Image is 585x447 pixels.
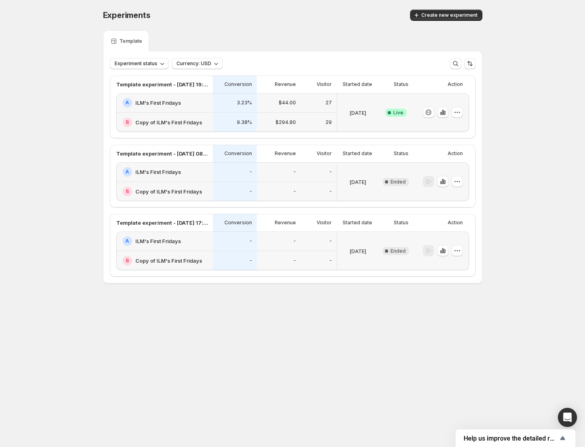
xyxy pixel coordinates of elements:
[329,238,332,244] p: -
[349,247,366,255] p: [DATE]
[464,433,567,443] button: Show survey - Help us improve the detailed report for A/B campaigns
[329,169,332,175] p: -
[125,169,129,175] h2: A
[110,58,169,69] button: Experiment status
[237,119,252,126] p: 9.38%
[125,238,129,244] h2: A
[116,150,208,158] p: Template experiment - [DATE] 08:27:48
[464,58,476,69] button: Sort the results
[275,81,296,88] p: Revenue
[410,10,482,21] button: Create new experiment
[448,220,463,226] p: Action
[393,110,403,116] span: Live
[135,188,202,196] h2: Copy of ILM's First Fridays
[135,99,181,107] h2: ILM's First Fridays
[394,81,409,88] p: Status
[349,109,366,117] p: [DATE]
[116,80,208,88] p: Template experiment - [DATE] 19:55:09
[275,220,296,226] p: Revenue
[293,169,296,175] p: -
[343,81,372,88] p: Started date
[464,435,558,442] span: Help us improve the detailed report for A/B campaigns
[103,10,151,20] span: Experiments
[119,38,142,44] p: Template
[293,257,296,264] p: -
[293,188,296,195] p: -
[349,178,366,186] p: [DATE]
[329,257,332,264] p: -
[279,100,296,106] p: $44.00
[293,238,296,244] p: -
[126,257,129,264] h2: B
[325,119,332,126] p: 29
[116,219,208,227] p: Template experiment - [DATE] 17:09:54
[558,408,577,427] div: Open Intercom Messenger
[448,150,463,157] p: Action
[135,118,202,126] h2: Copy of ILM's First Fridays
[126,188,129,195] h2: B
[275,150,296,157] p: Revenue
[115,60,157,67] span: Experiment status
[317,150,332,157] p: Visitor
[391,179,406,185] span: Ended
[343,150,372,157] p: Started date
[317,81,332,88] p: Visitor
[176,60,211,67] span: Currency: USD
[126,119,129,126] h2: B
[135,168,181,176] h2: ILM's First Fridays
[250,169,252,175] p: -
[325,100,332,106] p: 27
[394,150,409,157] p: Status
[224,220,252,226] p: Conversion
[135,257,202,265] h2: Copy of ILM's First Fridays
[250,188,252,195] p: -
[224,81,252,88] p: Conversion
[250,238,252,244] p: -
[224,150,252,157] p: Conversion
[394,220,409,226] p: Status
[250,257,252,264] p: -
[276,119,296,126] p: $294.80
[329,188,332,195] p: -
[448,81,463,88] p: Action
[421,12,478,18] span: Create new experiment
[343,220,372,226] p: Started date
[125,100,129,106] h2: A
[135,237,181,245] h2: ILM's First Fridays
[391,248,406,254] span: Ended
[237,100,252,106] p: 3.23%
[172,58,222,69] button: Currency: USD
[317,220,332,226] p: Visitor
